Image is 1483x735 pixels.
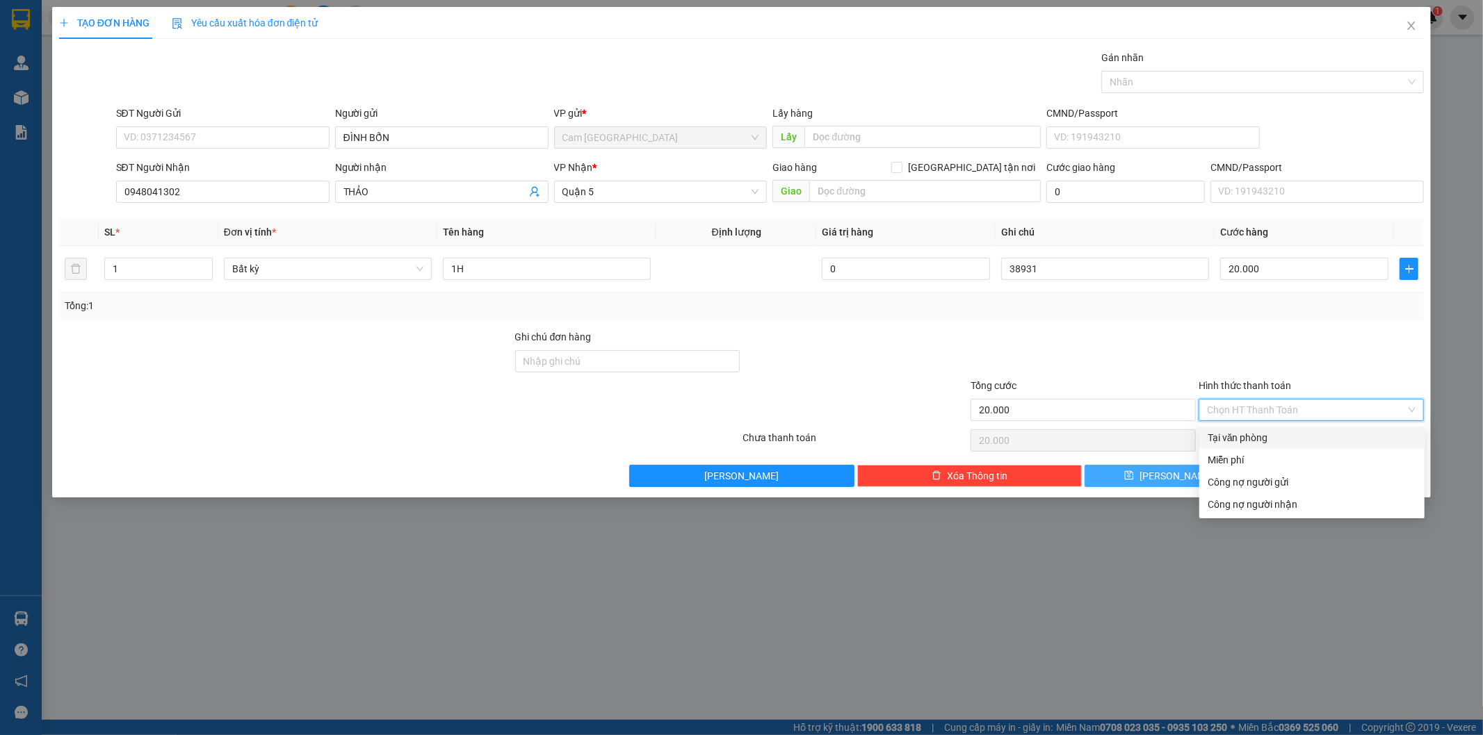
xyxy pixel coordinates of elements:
div: Người gửi [335,106,549,121]
span: close [1406,20,1417,31]
span: Tên hàng [443,226,484,238]
div: SĐT Người Gửi [116,106,330,121]
label: Cước giao hàng [1046,162,1115,173]
div: Miễn phí [1208,452,1416,468]
img: icon [172,18,183,29]
input: Ghi Chú [1001,258,1209,280]
span: plus [1400,263,1418,274]
label: Ghi chú đơn hàng [515,331,592,342]
button: plus [1400,258,1418,280]
label: Hình thức thanh toán [1199,380,1291,391]
div: CMND/Passport [1210,160,1424,175]
span: Bất kỳ [232,258,423,279]
span: TẠO ĐƠN HÀNG [59,17,149,28]
input: VD: Bàn, Ghế [443,258,651,280]
span: Lấy [772,126,804,148]
input: Cước giao hàng [1046,181,1205,203]
button: delete [65,258,87,280]
label: Gán nhãn [1101,52,1144,63]
div: Cước gửi hàng sẽ được ghi vào công nợ của người nhận [1199,493,1425,515]
span: delete [932,470,941,481]
button: deleteXóa Thông tin [857,465,1083,487]
input: Dọc đường [809,180,1041,202]
input: 0 [822,258,990,280]
input: Dọc đường [804,126,1041,148]
span: Yêu cầu xuất hóa đơn điện tử [172,17,318,28]
span: Cam Thành Bắc [562,127,759,148]
span: save [1124,470,1134,481]
span: [PERSON_NAME] [704,468,779,484]
span: [GEOGRAPHIC_DATA] tận nơi [902,160,1041,175]
span: Cước hàng [1220,226,1268,238]
span: Giao hàng [772,162,817,173]
span: plus [59,18,69,28]
button: Close [1392,7,1431,46]
span: Tổng cước [971,380,1016,391]
button: [PERSON_NAME] [629,465,854,487]
span: VP Nhận [554,162,593,173]
div: VP gửi [554,106,768,121]
span: Quận 5 [562,181,759,202]
div: CMND/Passport [1046,106,1260,121]
div: SĐT Người Nhận [116,160,330,175]
div: Công nợ người nhận [1208,497,1416,512]
span: [PERSON_NAME] [1140,468,1214,484]
input: Ghi chú đơn hàng [515,350,740,372]
div: Tại văn phòng [1208,430,1416,445]
span: Lấy hàng [772,108,813,119]
span: user-add [529,186,540,197]
button: save[PERSON_NAME] [1085,465,1253,487]
th: Ghi chú [996,219,1215,246]
span: Giá trị hàng [822,226,873,238]
div: Chưa thanh toán [742,430,970,454]
span: Định lượng [712,226,761,238]
span: Đơn vị tính [224,226,276,238]
div: Công nợ người gửi [1208,474,1416,490]
div: Người nhận [335,160,549,175]
span: SL [104,226,115,238]
div: Cước gửi hàng sẽ được ghi vào công nợ của người gửi [1199,471,1425,493]
div: Tổng: 1 [65,298,572,313]
span: Xóa Thông tin [947,468,1007,484]
span: Giao [772,180,809,202]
